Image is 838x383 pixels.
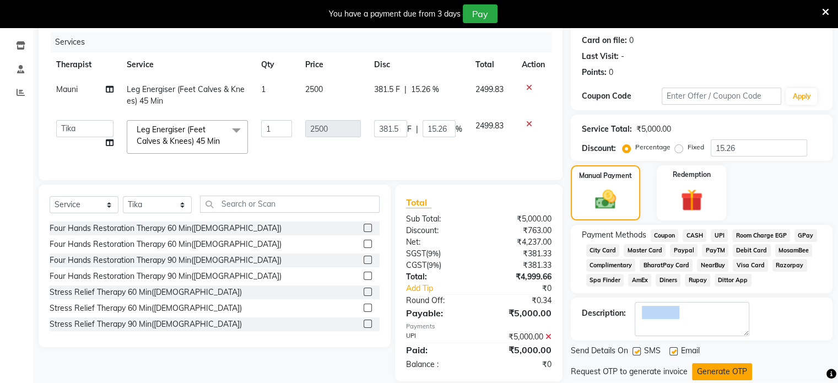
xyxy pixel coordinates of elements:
button: Pay [463,4,498,23]
span: Debit Card [733,244,771,257]
div: Payable: [398,306,479,320]
span: Visa Card [733,259,768,272]
span: 2499.83 [475,84,504,94]
div: ( ) [398,248,479,260]
span: Leg Energiser (Feet Calves & Knees) 45 Min [127,84,245,106]
span: 2500 [305,84,323,94]
span: Total [406,197,431,208]
div: Total: [398,271,479,283]
div: Stress Relief Therapy 60 Min([DEMOGRAPHIC_DATA]) [50,287,242,298]
span: % [456,123,462,135]
img: _gift.svg [674,186,710,214]
div: Four Hands Restoration Therapy 60 Min([DEMOGRAPHIC_DATA]) [50,223,282,234]
span: | [404,84,407,95]
div: ₹0 [479,359,560,370]
input: Enter Offer / Coupon Code [662,88,782,105]
span: Payment Methods [582,229,646,241]
div: Card on file: [582,35,627,46]
div: Discount: [582,143,616,154]
th: Service [120,52,255,77]
label: Fixed [688,142,704,152]
a: Add Tip [398,283,492,294]
span: NearBuy [697,259,728,272]
span: Spa Finder [586,274,624,287]
div: Four Hands Restoration Therapy 90 Min([DEMOGRAPHIC_DATA]) [50,271,282,282]
div: ₹763.00 [479,225,560,236]
th: Qty [255,52,299,77]
div: ₹4,999.66 [479,271,560,283]
span: Complimentary [586,259,636,272]
div: ₹0.34 [479,295,560,306]
span: 9% [429,261,439,269]
span: F [407,123,412,135]
div: Balance : [398,359,479,370]
div: Service Total: [582,123,632,135]
div: You have a payment due from 3 days [329,8,461,20]
div: ₹4,237.00 [479,236,560,248]
div: Net: [398,236,479,248]
div: Coupon Code [582,90,662,102]
button: Apply [786,88,817,105]
div: ( ) [398,260,479,271]
th: Action [515,52,552,77]
span: 9% [428,249,439,258]
span: | [416,123,418,135]
div: Paid: [398,343,479,357]
div: Request OTP to generate invoice [571,366,688,377]
div: Sub Total: [398,213,479,225]
th: Disc [367,52,469,77]
div: Stress Relief Therapy 90 Min([DEMOGRAPHIC_DATA]) [50,319,242,330]
span: 2499.83 [475,121,504,131]
span: Mauni [56,84,78,94]
div: ₹5,000.00 [479,331,560,343]
th: Total [469,52,515,77]
div: Description: [582,308,626,319]
span: City Card [586,244,620,257]
div: Services [51,32,560,52]
label: Percentage [635,142,671,152]
div: 0 [629,35,634,46]
span: SGST [406,249,426,258]
div: UPI [398,331,479,343]
div: Payments [406,322,552,331]
div: ₹5,000.00 [479,343,560,357]
button: Generate OTP [692,363,752,380]
span: CGST [406,260,426,270]
span: SMS [644,345,661,359]
span: Send Details On [571,345,628,359]
div: 0 [609,67,613,78]
span: PayTM [702,244,728,257]
span: Razorpay [772,259,807,272]
span: 15.26 % [411,84,439,95]
span: Rupay [685,274,710,287]
a: x [220,136,225,146]
span: 381.5 F [374,84,400,95]
th: Price [299,52,367,77]
div: Four Hands Restoration Therapy 90 Min([DEMOGRAPHIC_DATA]) [50,255,282,266]
label: Manual Payment [579,171,632,181]
th: Therapist [50,52,120,77]
span: MosamBee [775,244,813,257]
span: Dittor App [715,274,752,287]
div: Round Off: [398,295,479,306]
div: ₹5,000.00 [479,213,560,225]
span: Paypal [670,244,698,257]
div: Points: [582,67,607,78]
span: BharatPay Card [640,259,693,272]
div: Stress Relief Therapy 60 Min([DEMOGRAPHIC_DATA]) [50,303,242,314]
div: ₹0 [492,283,559,294]
div: ₹5,000.00 [479,306,560,320]
span: GPay [794,229,817,242]
span: Room Charge EGP [732,229,790,242]
span: AmEx [628,274,651,287]
div: ₹381.33 [479,260,560,271]
div: - [621,51,624,62]
div: Last Visit: [582,51,619,62]
span: CASH [683,229,706,242]
span: Diners [656,274,680,287]
span: UPI [711,229,728,242]
div: ₹381.33 [479,248,560,260]
div: ₹5,000.00 [636,123,671,135]
input: Search or Scan [200,196,380,213]
div: Discount: [398,225,479,236]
